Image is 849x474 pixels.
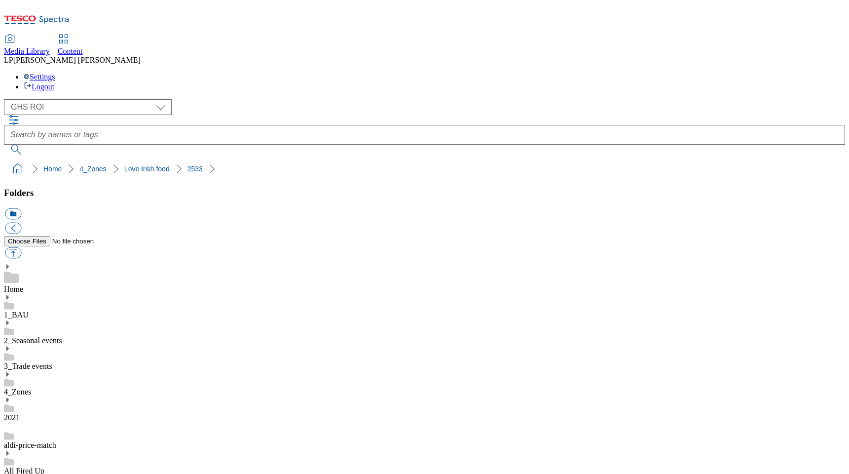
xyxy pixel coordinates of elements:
[4,441,56,449] a: aldi-price-match
[43,165,62,173] a: Home
[4,125,845,145] input: Search by names or tags
[4,35,50,56] a: Media Library
[4,285,23,293] a: Home
[4,47,50,55] span: Media Library
[4,388,31,396] a: 4_Zones
[4,159,845,178] nav: breadcrumb
[4,311,29,319] a: 1_BAU
[58,35,83,56] a: Content
[58,47,83,55] span: Content
[4,188,845,198] h3: Folders
[4,362,52,370] a: 3_Trade events
[187,165,203,173] a: 2533
[4,56,13,64] span: LP
[124,165,170,173] a: Love Irish food
[24,82,54,91] a: Logout
[10,161,26,177] a: home
[79,165,106,173] a: 4_Zones
[4,413,20,422] a: 2021
[13,56,141,64] span: [PERSON_NAME] [PERSON_NAME]
[4,336,62,345] a: 2_Seasonal events
[24,73,55,81] a: Settings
